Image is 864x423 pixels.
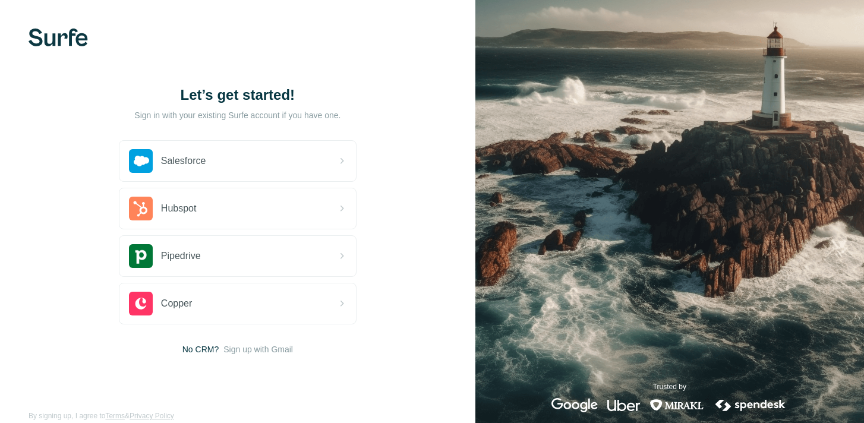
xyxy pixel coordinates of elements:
a: Terms [105,412,125,420]
img: mirakl's logo [649,398,704,412]
img: hubspot's logo [129,197,153,220]
p: Trusted by [653,381,686,392]
img: Surfe's logo [29,29,88,46]
span: Copper [161,296,192,311]
button: Sign up with Gmail [223,343,293,355]
span: No CRM? [182,343,219,355]
img: copper's logo [129,292,153,315]
span: By signing up, I agree to & [29,411,174,421]
p: Sign in with your existing Surfe account if you have one. [134,109,340,121]
img: pipedrive's logo [129,244,153,268]
span: Hubspot [161,201,197,216]
span: Pipedrive [161,249,201,263]
img: spendesk's logo [714,398,787,412]
img: salesforce's logo [129,149,153,173]
img: google's logo [551,398,598,412]
span: Salesforce [161,154,206,168]
h1: Let’s get started! [119,86,357,105]
img: uber's logo [607,398,640,412]
a: Privacy Policy [130,412,174,420]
